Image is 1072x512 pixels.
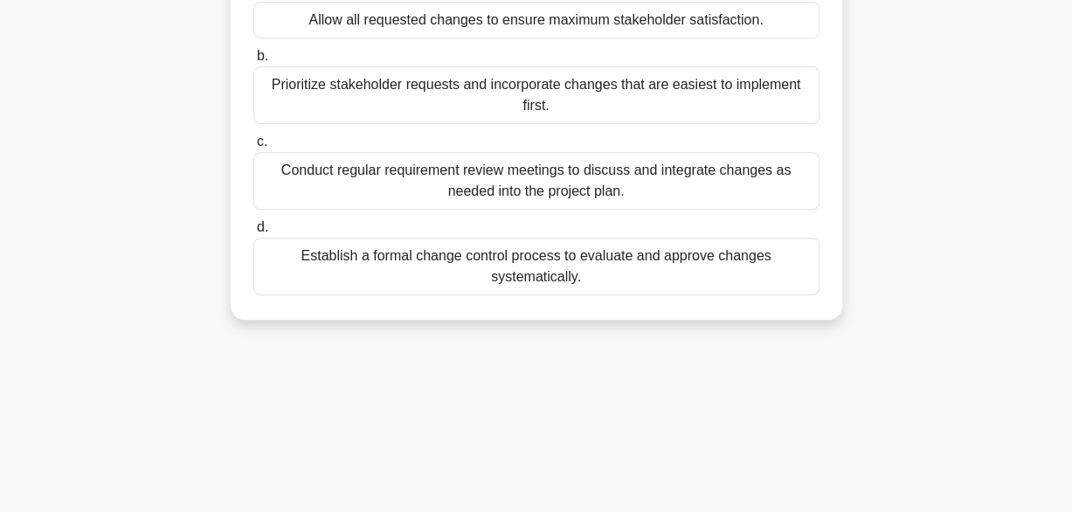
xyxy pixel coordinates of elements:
[253,2,820,38] div: Allow all requested changes to ensure maximum stakeholder satisfaction.
[253,66,820,124] div: Prioritize stakeholder requests and incorporate changes that are easiest to implement first.
[257,134,267,149] span: c.
[253,152,820,210] div: Conduct regular requirement review meetings to discuss and integrate changes as needed into the p...
[253,238,820,295] div: Establish a formal change control process to evaluate and approve changes systematically.
[257,219,268,234] span: d.
[257,48,268,63] span: b.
